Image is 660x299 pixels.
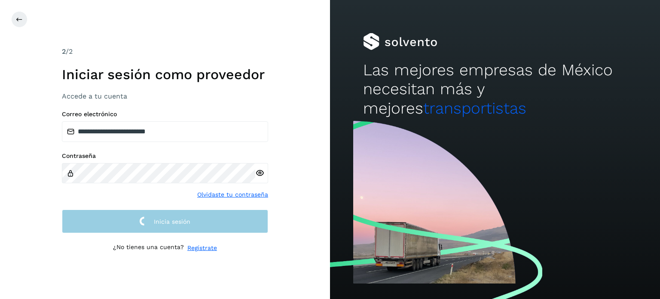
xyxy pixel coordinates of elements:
h3: Accede a tu cuenta [62,92,268,100]
label: Contraseña [62,152,268,160]
a: Olvidaste tu contraseña [197,190,268,199]
span: Inicia sesión [154,219,190,225]
div: /2 [62,46,268,57]
button: Inicia sesión [62,210,268,233]
span: transportistas [423,99,526,117]
span: 2 [62,47,66,55]
label: Correo electrónico [62,111,268,118]
h1: Iniciar sesión como proveedor [62,66,268,83]
p: ¿No tienes una cuenta? [113,244,184,253]
h2: Las mejores empresas de México necesitan más y mejores [363,61,627,118]
a: Regístrate [187,244,217,253]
